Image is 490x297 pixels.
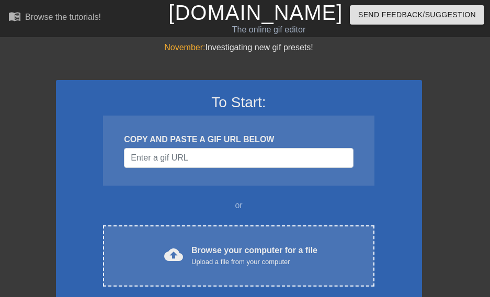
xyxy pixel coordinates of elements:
[56,41,422,54] div: Investigating new gif presets!
[168,1,343,24] a: [DOMAIN_NAME]
[191,257,317,267] div: Upload a file from your computer
[124,148,353,168] input: Username
[164,43,205,52] span: November:
[25,13,101,21] div: Browse the tutorials!
[164,245,183,264] span: cloud_upload
[8,10,101,26] a: Browse the tutorials!
[124,133,353,146] div: COPY AND PASTE A GIF URL BELOW
[83,199,395,212] div: or
[168,24,369,36] div: The online gif editor
[70,94,408,111] h3: To Start:
[191,244,317,267] div: Browse your computer for a file
[8,10,21,22] span: menu_book
[358,8,476,21] span: Send Feedback/Suggestion
[350,5,484,25] button: Send Feedback/Suggestion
